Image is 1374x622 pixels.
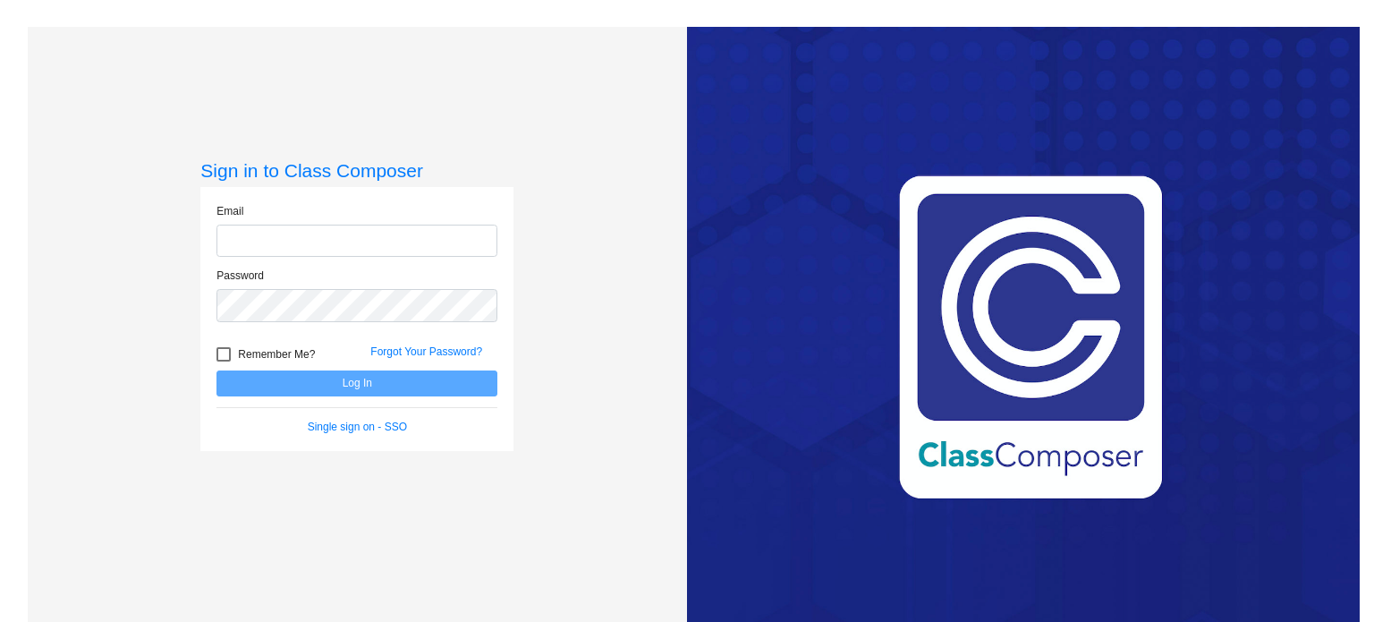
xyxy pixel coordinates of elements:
button: Log In [216,371,497,396]
a: Forgot Your Password? [370,345,482,358]
a: Single sign on - SSO [308,421,407,433]
h3: Sign in to Class Composer [200,159,513,182]
label: Password [216,268,264,284]
span: Remember Me? [238,344,315,365]
label: Email [216,203,243,219]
